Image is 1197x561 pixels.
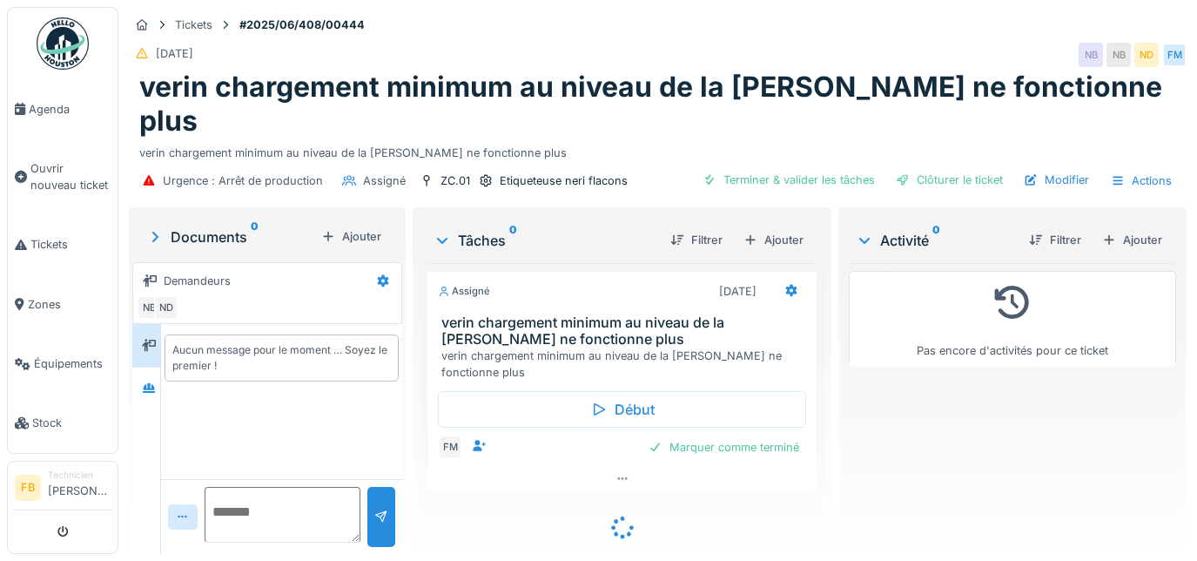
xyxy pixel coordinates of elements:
[48,469,111,506] li: [PERSON_NAME]
[172,342,391,374] div: Aucun message pour le moment … Soyez le premier !
[8,394,118,453] a: Stock
[28,296,111,313] span: Zones
[440,172,470,189] div: ZC.01
[509,230,517,251] sup: 0
[37,17,89,70] img: Badge_color-CXgf-gQk.svg
[8,79,118,139] a: Agenda
[719,283,757,300] div: [DATE]
[1134,43,1159,67] div: ND
[1079,43,1103,67] div: NB
[434,230,656,251] div: Tâches
[32,415,111,431] span: Stock
[251,226,259,247] sup: 0
[146,226,314,247] div: Documents
[500,172,628,189] div: Etiqueteuse neri flacons
[30,236,111,253] span: Tickets
[48,469,111,482] div: Technicien
[139,138,1176,161] div: verin chargement minimum au niveau de la [PERSON_NAME] ne fonctionne plus
[8,335,118,394] a: Équipements
[438,284,490,299] div: Assigné
[441,314,810,348] h3: verin chargement minimum au niveau de la [PERSON_NAME] ne fonctionne plus
[642,436,806,459] div: Marquer comme terminé
[1017,168,1096,192] div: Modifier
[314,225,388,248] div: Ajouter
[29,101,111,118] span: Agenda
[15,475,41,501] li: FB
[363,172,406,189] div: Assigné
[8,274,118,334] a: Zones
[1106,43,1131,67] div: NB
[8,215,118,274] a: Tickets
[1095,228,1169,252] div: Ajouter
[137,295,161,320] div: NB
[34,355,111,372] span: Équipements
[696,168,882,192] div: Terminer & valider les tâches
[1103,168,1180,193] div: Actions
[441,348,810,381] div: verin chargement minimum au niveau de la [PERSON_NAME] ne fonctionne plus
[175,17,212,33] div: Tickets
[30,160,111,193] span: Ouvrir nouveau ticket
[15,469,111,510] a: FB Technicien[PERSON_NAME]
[663,228,730,252] div: Filtrer
[232,17,372,33] strong: #2025/06/408/00444
[932,230,940,251] sup: 0
[736,228,810,252] div: Ajouter
[1162,43,1187,67] div: FM
[139,71,1176,138] h1: verin chargement minimum au niveau de la [PERSON_NAME] ne fonctionne plus
[8,139,118,215] a: Ouvrir nouveau ticket
[860,279,1165,360] div: Pas encore d'activités pour ce ticket
[1022,228,1088,252] div: Filtrer
[156,45,193,62] div: [DATE]
[154,295,178,320] div: ND
[163,172,323,189] div: Urgence : Arrêt de production
[856,230,1015,251] div: Activité
[164,273,231,289] div: Demandeurs
[889,168,1010,192] div: Clôturer le ticket
[438,391,806,428] div: Début
[438,435,462,459] div: FM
